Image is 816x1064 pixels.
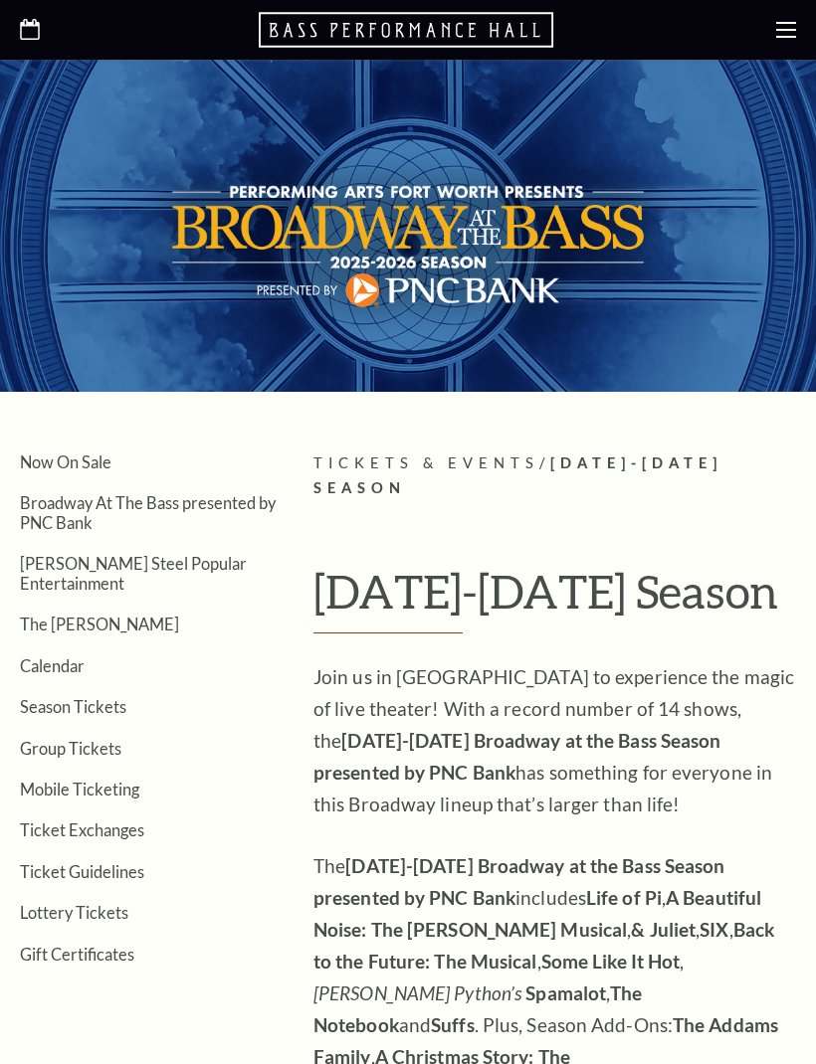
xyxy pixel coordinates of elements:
[20,820,144,839] a: Ticket Exchanges
[313,454,722,496] span: [DATE]-[DATE] Season
[313,918,774,973] strong: Back to the Future: The Musical
[313,981,521,1004] em: [PERSON_NAME] Python’s
[20,945,134,964] a: Gift Certificates
[20,554,247,592] a: [PERSON_NAME] Steel Popular Entertainment
[631,918,696,941] strong: & Juliet
[20,780,139,798] a: Mobile Ticketing
[586,886,662,909] strong: Life of Pi
[313,451,796,501] p: /
[20,697,126,716] a: Season Tickets
[313,854,724,909] strong: [DATE]-[DATE] Broadway at the Bass Season presented by PNC Bank
[431,1013,475,1036] strong: Suffs
[525,981,606,1004] strong: Spamalot
[313,981,643,1036] strong: The Notebook
[313,729,720,784] strong: [DATE]-[DATE] Broadway at the Bass Season presented by PNC Bank
[20,656,85,675] a: Calendar
[20,493,276,531] a: Broadway At The Bass presented by PNC Bank
[20,903,128,922] a: Lottery Tickets
[20,739,121,758] a: Group Tickets
[313,886,761,941] strong: A Beautiful Noise: The [PERSON_NAME] Musical
[700,918,728,941] strong: SIX
[313,566,796,633] h1: [DATE]-[DATE] Season
[20,862,144,881] a: Ticket Guidelines
[313,661,796,820] p: Join us in [GEOGRAPHIC_DATA] to experience the magic of live theater! With a record number of 14 ...
[20,615,179,633] a: The [PERSON_NAME]
[20,452,111,471] a: Now On Sale
[313,454,539,471] span: Tickets & Events
[541,950,681,973] strong: Some Like It Hot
